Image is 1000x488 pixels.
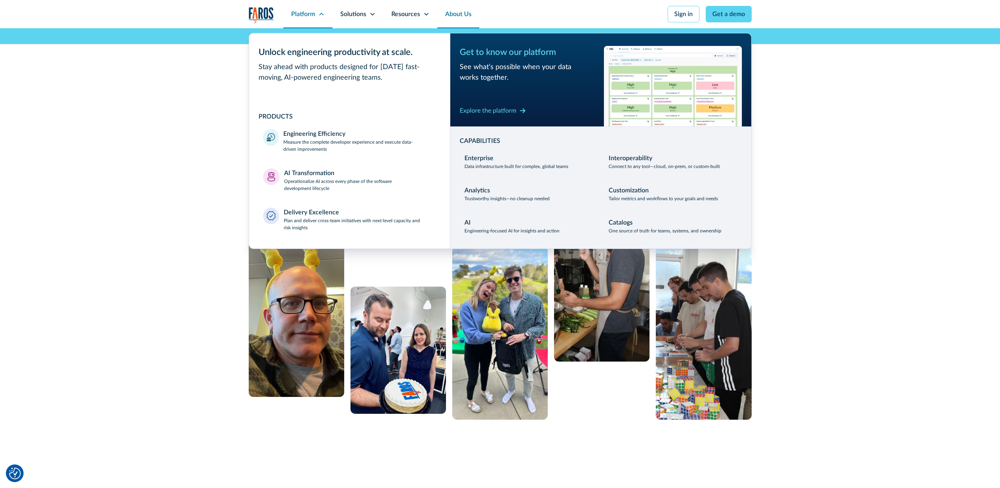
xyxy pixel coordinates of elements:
[609,163,720,170] p: Connect to any tool—cloud, on-prem, or custom-built
[259,62,440,83] div: Stay ahead with products designed for [DATE] fast-moving, AI-powered engineering teams.
[283,139,436,153] p: Measure the complete developer experience and execute data-driven improvements
[460,181,598,207] a: AnalyticsTrustworthy insights—no cleanup needed
[391,9,420,19] div: Resources
[259,203,440,236] a: Delivery ExcellencePlan and deliver cross-team initiatives with next-level capacity and risk insi...
[609,186,649,195] div: Customization
[9,468,21,479] button: Cookie Settings
[249,223,344,397] img: A man with glasses and a bald head wearing a yellow bunny headband.
[460,136,742,146] div: CAPABILITIES
[249,7,274,23] img: Logo of the analytics and reporting company Faros.
[464,227,560,234] p: Engineering-focused AI for insights and action
[609,154,652,163] div: Interoperability
[283,129,345,139] div: Engineering Efficiency
[460,62,598,83] div: See what’s possible when your data works together.
[460,213,598,239] a: AIEngineering-focused AI for insights and action
[249,28,752,249] nav: Platform
[460,104,526,117] a: Explore the platform
[284,217,436,231] p: Plan and deliver cross-team initiatives with next-level capacity and risk insights
[249,7,274,23] a: home
[460,46,598,59] div: Get to know our platform
[291,9,315,19] div: Platform
[9,468,21,479] img: Revisit consent button
[464,154,494,163] div: Enterprise
[604,213,742,239] a: CatalogsOne source of truth for teams, systems, and ownership
[609,195,718,202] p: Tailor metrics and workflows to your goals and needs
[668,6,699,22] a: Sign in
[604,46,742,126] img: Workflow productivity trends heatmap chart
[460,149,598,175] a: EnterpriseData infrastructure built for complex, global teams
[284,178,436,192] p: Operationalize AI across every phase of the software development lifecycle
[464,186,490,195] div: Analytics
[604,149,742,175] a: InteroperabilityConnect to any tool—cloud, on-prem, or custom-built
[284,168,334,178] div: AI Transformation
[452,247,548,420] img: A man and a woman standing next to each other.
[340,9,366,19] div: Solutions
[464,218,471,227] div: AI
[259,124,440,157] a: Engineering EfficiencyMeasure the complete developer experience and execute data-driven improvements
[464,163,568,170] p: Data infrastructure built for complex, global teams
[460,106,516,115] div: Explore the platform
[259,46,440,59] div: Unlock engineering productivity at scale.
[609,227,721,234] p: One source of truth for teams, systems, and ownership
[604,181,742,207] a: CustomizationTailor metrics and workflows to your goals and needs
[464,195,550,202] p: Trustworthy insights—no cleanup needed
[259,164,440,197] a: AI TransformationOperationalize AI across every phase of the software development lifecycle
[609,218,633,227] div: Catalogs
[259,112,440,121] div: PRODUCTS
[706,6,752,22] a: Get a demo
[554,188,650,362] img: man cooking with celery
[656,247,751,420] img: 5 people constructing a puzzle from Rubik's cubes
[284,208,339,217] div: Delivery Excellence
